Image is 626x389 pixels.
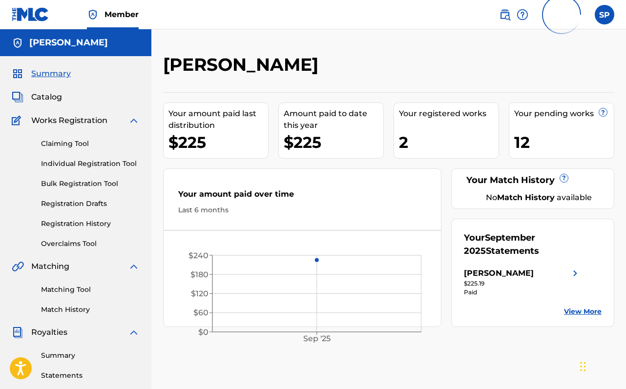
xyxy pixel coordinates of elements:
[464,267,581,297] a: [PERSON_NAME]right chevron icon$225.19Paid
[31,327,67,338] span: Royalties
[464,174,602,187] div: Your Match History
[12,91,62,103] a: CatalogCatalog
[41,139,140,149] a: Claiming Tool
[41,285,140,295] a: Matching Tool
[41,219,140,229] a: Registration History
[517,5,528,24] div: Help
[464,267,534,279] div: [PERSON_NAME]
[284,108,383,131] div: Amount paid to date this year
[464,231,602,258] div: Your Statements
[514,108,614,120] div: Your pending works
[599,108,607,116] span: ?
[41,239,140,249] a: Overclaims Tool
[31,261,69,272] span: Matching
[12,327,23,338] img: Royalties
[464,232,535,256] span: September 2025
[399,108,499,120] div: Your registered works
[31,91,62,103] span: Catalog
[104,9,139,20] span: Member
[168,108,268,131] div: Your amount paid last distribution
[580,352,586,381] div: Drag
[31,68,71,80] span: Summary
[464,279,581,288] div: $225.19
[499,5,511,24] a: Public Search
[399,131,499,153] div: 2
[128,115,140,126] img: expand
[284,131,383,153] div: $225
[499,9,511,20] img: search
[198,328,209,337] tspan: $0
[41,159,140,169] a: Individual Registration Tool
[12,91,23,103] img: Catalog
[190,270,209,279] tspan: $180
[577,342,626,389] iframe: Chat Widget
[517,9,528,20] img: help
[31,115,107,126] span: Works Registration
[128,261,140,272] img: expand
[12,68,23,80] img: Summary
[569,267,581,279] img: right chevron icon
[191,289,209,298] tspan: $120
[560,174,568,182] span: ?
[12,68,71,80] a: SummarySummary
[163,54,323,76] h2: [PERSON_NAME]
[12,115,24,126] img: Works Registration
[41,350,140,361] a: Summary
[188,251,209,260] tspan: $240
[12,37,23,49] img: Accounts
[514,131,614,153] div: 12
[464,288,581,297] div: Paid
[497,193,555,202] strong: Match History
[12,7,49,21] img: MLC Logo
[128,327,140,338] img: expand
[41,199,140,209] a: Registration Drafts
[193,308,209,318] tspan: $60
[12,261,24,272] img: Matching
[168,131,268,153] div: $225
[476,192,602,204] div: No available
[595,5,614,24] div: User Menu
[564,307,602,317] a: View More
[41,305,140,315] a: Match History
[87,9,99,20] img: Top Rightsholder
[41,179,140,189] a: Bulk Registration Tool
[41,370,140,381] a: Statements
[29,37,108,48] h5: Sebastian Picchioni
[303,334,331,344] tspan: Sep '25
[178,188,426,205] div: Your amount paid over time
[178,205,426,215] div: Last 6 months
